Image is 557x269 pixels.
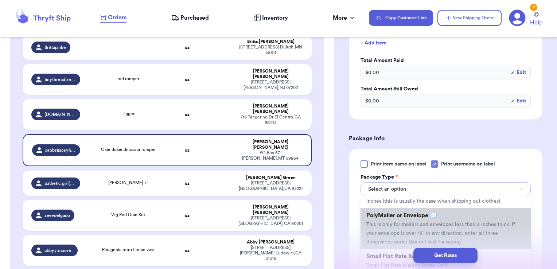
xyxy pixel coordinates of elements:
[45,147,76,153] span: probstjaceyherrera
[180,13,209,22] span: Purchased
[238,104,303,114] div: [PERSON_NAME] [PERSON_NAME]
[238,39,303,44] div: Britta [PERSON_NAME]
[238,150,302,161] div: PO Box 571 [PERSON_NAME] , MT 59864
[238,79,303,90] div: [STREET_ADDRESS] [PERSON_NAME] , NJ 07202
[511,69,526,76] button: Edit
[185,148,190,152] strong: oz
[238,139,302,150] div: [PERSON_NAME] [PERSON_NAME]
[238,69,303,79] div: [PERSON_NAME] [PERSON_NAME]
[238,239,303,245] div: Abby [PERSON_NAME]
[44,77,76,82] span: tinythreadtreasures
[44,247,73,253] span: abbyy.moore_
[413,248,478,263] button: Get Rates
[509,9,526,26] a: 7
[238,215,303,226] div: [STREET_ADDRESS] [GEOGRAPHIC_DATA] , CA 90001
[366,222,515,245] span: This is only for mailers and envelopes less than 3 inches thick. If your envelope is over 18” in ...
[185,213,190,218] strong: oz
[108,13,126,22] span: Orders
[117,77,139,81] span: red romper
[333,13,356,22] div: More
[530,12,542,27] a: Help
[44,112,76,117] span: [DOMAIN_NAME]
[144,180,148,185] span: + 1
[254,13,288,22] a: Inventory
[238,44,303,55] div: [STREET_ADDRESS] Duluth , MN 55811
[358,35,534,51] button: + Add Item
[44,213,70,218] span: zeevdelgado
[185,45,190,50] strong: oz
[361,182,531,196] button: Select an option
[111,213,145,217] span: Vtg Red Gran Set
[361,85,531,93] label: Total Amount Still Owed
[511,97,526,105] button: Edit
[44,180,76,186] span: pathetic.girl[DEMOGRAPHIC_DATA]
[238,204,303,215] div: [PERSON_NAME] [PERSON_NAME]
[238,245,303,261] div: [STREET_ADDRESS][PERSON_NAME] Ludowici , GA 31316
[185,248,190,253] strong: oz
[361,57,531,64] label: Total Amount Paid
[365,69,379,76] span: $ 0.00
[122,112,135,116] span: Tigger
[185,181,190,186] strong: oz
[238,114,303,125] div: 716 Tangerine Dr El Centro , CA 92243
[368,186,406,193] span: Select an option
[361,174,398,181] label: Package Type
[530,18,542,27] span: Help
[238,175,303,180] div: [PERSON_NAME] Green
[349,134,542,143] h3: Package Info
[437,10,502,26] button: New Shipping Order
[185,77,190,82] strong: oz
[262,13,288,22] span: Inventory
[101,147,156,152] span: Okie dokie dinosaur romper
[44,44,66,50] span: Brittajanke
[102,247,155,252] span: Patagonia retro fleece vest
[108,180,148,185] span: [PERSON_NAME]
[371,160,426,168] span: Print item name on label
[100,13,126,23] a: Orders
[238,180,303,191] div: [STREET_ADDRESS] [GEOGRAPHIC_DATA] , CA 93221
[171,13,209,22] a: Purchased
[185,112,190,117] strong: oz
[441,160,495,168] span: Print username on label
[366,213,437,218] span: PolyMailer or Envelope ✉️
[365,97,379,105] span: $ 0.00
[530,4,537,11] div: 7
[369,10,433,26] button: Copy Customer Link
